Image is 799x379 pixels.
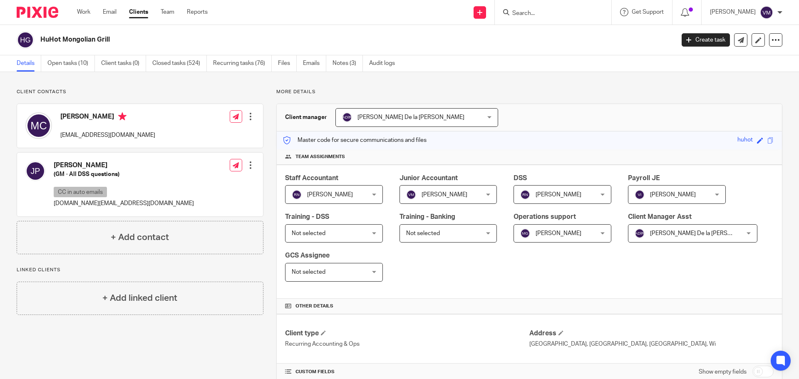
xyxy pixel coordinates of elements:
[101,55,146,72] a: Client tasks (0)
[283,136,427,144] p: Master code for secure communications and files
[295,154,345,160] span: Team assignments
[103,8,117,16] a: Email
[54,170,194,178] h5: (GM - All DSS questions)
[152,55,207,72] a: Closed tasks (524)
[520,190,530,200] img: svg%3E
[292,230,325,236] span: Not selected
[760,6,773,19] img: svg%3E
[285,113,327,121] h3: Client manager
[278,55,297,72] a: Files
[399,213,455,220] span: Training - Banking
[737,136,753,145] div: huhot
[422,192,467,198] span: [PERSON_NAME]
[650,230,757,236] span: [PERSON_NAME] De la [PERSON_NAME]
[307,192,353,198] span: [PERSON_NAME]
[285,340,529,348] p: Recurring Accounting & Ops
[54,187,107,197] p: CC in auto emails
[187,8,208,16] a: Reports
[292,190,302,200] img: svg%3E
[369,55,401,72] a: Audit logs
[17,7,58,18] img: Pixie
[40,35,543,44] h2: HuHot Mongolian Grill
[285,213,329,220] span: Training - DSS
[102,292,177,305] h4: + Add linked client
[406,190,416,200] img: svg%3E
[54,199,194,208] p: [DOMAIN_NAME][EMAIL_ADDRESS][DOMAIN_NAME]
[628,175,660,181] span: Payroll JE
[285,175,338,181] span: Staff Accountant
[285,369,529,375] h4: CUSTOM FIELDS
[342,112,352,122] img: svg%3E
[635,228,645,238] img: svg%3E
[635,190,645,200] img: svg%3E
[25,112,52,139] img: svg%3E
[514,213,576,220] span: Operations support
[529,340,774,348] p: [GEOGRAPHIC_DATA], [GEOGRAPHIC_DATA], [GEOGRAPHIC_DATA], Wi
[47,55,95,72] a: Open tasks (10)
[285,329,529,338] h4: Client type
[17,55,41,72] a: Details
[628,213,692,220] span: Client Manager Asst
[357,114,464,120] span: [PERSON_NAME] De la [PERSON_NAME]
[292,269,325,275] span: Not selected
[699,368,747,376] label: Show empty fields
[406,230,440,236] span: Not selected
[25,161,45,181] img: svg%3E
[536,192,581,198] span: [PERSON_NAME]
[60,112,155,123] h4: [PERSON_NAME]
[77,8,90,16] a: Work
[303,55,326,72] a: Emails
[682,33,730,47] a: Create task
[285,252,330,259] span: GCS Assignee
[650,192,696,198] span: [PERSON_NAME]
[632,9,664,15] span: Get Support
[17,89,263,95] p: Client contacts
[333,55,363,72] a: Notes (3)
[276,89,782,95] p: More details
[60,131,155,139] p: [EMAIL_ADDRESS][DOMAIN_NAME]
[17,267,263,273] p: Linked clients
[710,8,756,16] p: [PERSON_NAME]
[514,175,527,181] span: DSS
[118,112,127,121] i: Primary
[511,10,586,17] input: Search
[399,175,458,181] span: Junior Accountant
[111,231,169,244] h4: + Add contact
[529,329,774,338] h4: Address
[129,8,148,16] a: Clients
[54,161,194,170] h4: [PERSON_NAME]
[161,8,174,16] a: Team
[213,55,272,72] a: Recurring tasks (76)
[520,228,530,238] img: svg%3E
[536,230,581,236] span: [PERSON_NAME]
[295,303,333,310] span: Other details
[17,31,34,49] img: svg%3E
